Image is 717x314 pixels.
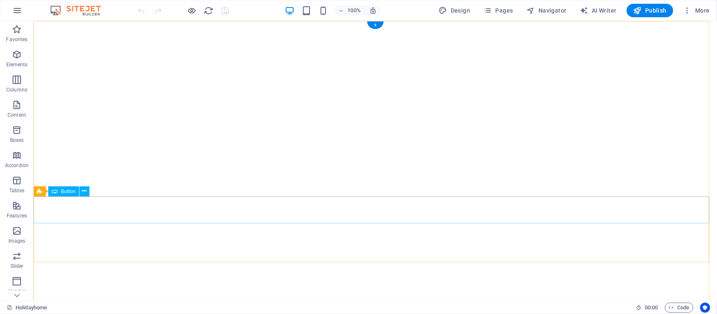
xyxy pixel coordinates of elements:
[7,303,47,313] a: Click to cancel selection. Double-click to open Pages
[369,7,377,14] i: On resize automatically adjust zoom level to fit chosen device.
[204,5,214,16] button: reload
[665,303,693,313] button: Code
[480,4,516,17] button: Pages
[436,4,474,17] div: Design (Ctrl+Alt+Y)
[347,5,361,16] h6: 100%
[11,263,24,270] p: Slider
[580,6,617,15] span: AI Writer
[5,162,29,169] p: Accordion
[8,238,26,244] p: Images
[335,5,365,16] button: 100%
[680,4,713,17] button: More
[8,288,25,295] p: Header
[636,303,658,313] h6: Session time
[483,6,513,15] span: Pages
[6,86,27,93] p: Columns
[48,5,111,16] img: Editor Logo
[683,6,710,15] span: More
[700,303,710,313] button: Usercentrics
[651,304,652,311] span: :
[669,303,690,313] span: Code
[633,6,667,15] span: Publish
[523,4,570,17] button: Navigator
[527,6,567,15] span: Navigator
[439,6,470,15] span: Design
[9,187,24,194] p: Tables
[204,6,214,16] i: Reload page
[436,4,474,17] button: Design
[367,21,383,29] div: +
[7,212,27,219] p: Features
[645,303,658,313] span: 00 00
[6,61,28,68] p: Elements
[8,112,26,118] p: Content
[187,5,197,16] button: Click here to leave preview mode and continue editing
[6,36,27,43] p: Favorites
[627,4,673,17] button: Publish
[61,189,76,194] span: Button
[577,4,620,17] button: AI Writer
[10,137,24,144] p: Boxes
